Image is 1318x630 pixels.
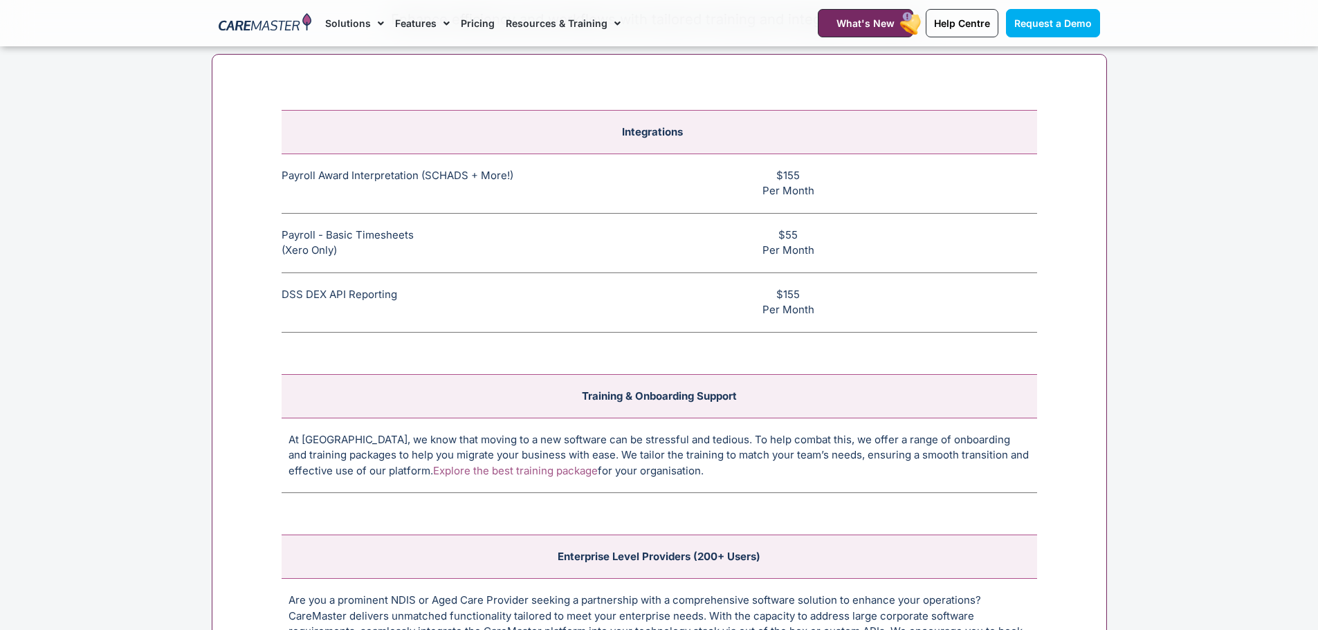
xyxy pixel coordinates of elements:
[282,213,553,272] td: Payroll - Basic Timesheets (Xero Only)
[282,272,553,332] td: DSS DEX API Reporting
[553,213,1037,272] td: $55 Per Month
[282,535,1037,579] td: Enterprise Level Providers (200+ Users)
[219,13,312,34] img: CareMaster Logo
[1014,17,1092,29] span: Request a Demo
[818,9,913,37] a: What's New
[622,125,683,138] span: Integrations
[1006,9,1100,37] a: Request a Demo
[282,154,553,213] td: Payroll Award Interpretation (SCHADS + More!)
[553,154,1037,213] td: $155 Per Month
[926,9,998,37] a: Help Centre
[934,17,990,29] span: Help Centre
[433,464,598,477] a: Explore the best training package
[282,374,1037,418] td: Training & Onboarding Support
[282,418,1037,493] td: At [GEOGRAPHIC_DATA], we know that moving to a new software can be stressful and tedious. To help...
[553,272,1037,332] td: $155 Per Month
[836,17,895,29] span: What's New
